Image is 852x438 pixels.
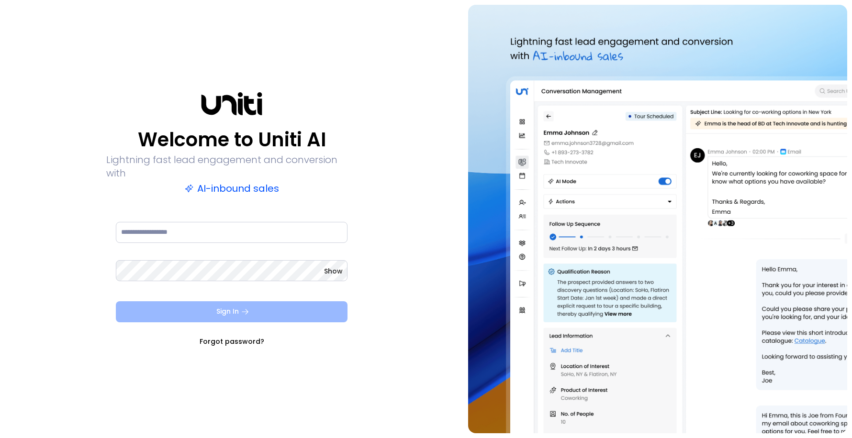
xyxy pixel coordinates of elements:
button: Sign In [116,301,348,322]
a: Forgot password? [200,337,264,346]
p: Lightning fast lead engagement and conversion with [106,153,357,180]
p: AI-inbound sales [185,182,279,195]
p: Welcome to Uniti AI [138,128,326,151]
img: auth-hero.png [468,5,847,433]
button: Show [324,266,343,276]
